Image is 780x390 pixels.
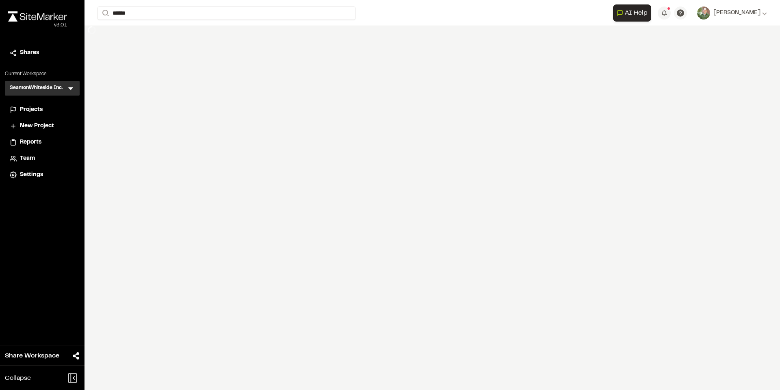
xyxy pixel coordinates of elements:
[5,373,31,383] span: Collapse
[20,170,43,179] span: Settings
[10,154,75,163] a: Team
[20,138,41,147] span: Reports
[10,84,63,92] h3: SeamonWhiteside Inc.
[8,11,67,22] img: rebrand.png
[697,7,767,20] button: [PERSON_NAME]
[5,351,59,361] span: Share Workspace
[10,48,75,57] a: Shares
[613,4,651,22] button: Open AI Assistant
[5,70,80,78] p: Current Workspace
[613,4,654,22] div: Open AI Assistant
[20,154,35,163] span: Team
[97,7,112,20] button: Search
[713,9,760,17] span: [PERSON_NAME]
[10,138,75,147] a: Reports
[20,48,39,57] span: Shares
[625,8,648,18] span: AI Help
[8,22,67,29] div: Oh geez...please don't...
[697,7,710,20] img: User
[20,105,43,114] span: Projects
[20,122,54,131] span: New Project
[10,122,75,131] a: New Project
[10,105,75,114] a: Projects
[10,170,75,179] a: Settings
